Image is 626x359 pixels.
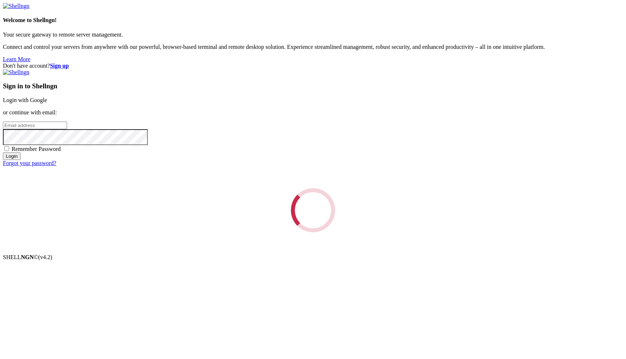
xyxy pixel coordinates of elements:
[38,254,53,260] span: 4.2.0
[3,63,623,69] div: Don't have account?
[3,69,29,76] img: Shellngn
[3,152,21,160] input: Login
[3,3,29,9] img: Shellngn
[3,122,67,129] input: Email address
[3,44,623,50] p: Connect and control your servers from anywhere with our powerful, browser-based terminal and remo...
[3,160,56,166] a: Forgot your password?
[3,82,623,90] h3: Sign in to Shellngn
[12,146,61,152] span: Remember Password
[3,254,52,260] span: SHELL ©
[21,254,34,260] b: NGN
[3,56,30,62] a: Learn More
[4,146,9,151] input: Remember Password
[3,109,623,116] p: or continue with email:
[3,97,47,103] a: Login with Google
[283,180,344,241] div: Loading...
[3,17,623,24] h4: Welcome to Shellngn!
[50,63,69,69] a: Sign up
[3,31,623,38] p: Your secure gateway to remote server management.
